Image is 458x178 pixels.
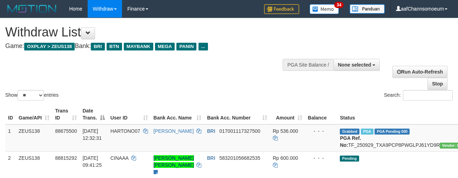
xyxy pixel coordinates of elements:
[91,43,105,50] span: BRI
[5,90,59,101] label: Show entries
[55,155,77,161] span: 88815292
[273,128,298,134] span: Rp 536.000
[5,25,298,39] h1: Withdraw List
[340,129,359,135] span: Grabbed
[427,78,447,90] a: Stop
[18,90,44,101] select: Showentries
[305,104,337,124] th: Balance
[82,128,102,141] span: [DATE] 12:32:31
[334,59,380,71] button: None selected
[5,4,59,14] img: MOTION_logo.png
[207,155,215,161] span: BRI
[273,155,298,161] span: Rp 600.000
[308,128,335,135] div: - - -
[16,104,52,124] th: Game/API: activate to sort column ascending
[392,66,447,78] a: Run Auto-Refresh
[82,155,102,168] span: [DATE] 09:41:25
[5,104,16,124] th: ID
[110,128,140,134] span: HARTONO07
[52,104,80,124] th: Trans ID: activate to sort column ascending
[155,43,175,50] span: MEGA
[350,4,385,14] img: panduan.png
[207,128,215,134] span: BRI
[176,43,196,50] span: PANIN
[403,90,453,101] input: Search:
[338,62,371,68] span: None selected
[219,155,260,161] span: Copy 583201056682535 to clipboard
[361,129,373,135] span: Marked by aaftrukkakada
[124,43,153,50] span: MAYBANK
[55,128,77,134] span: 88675500
[308,155,335,162] div: - - -
[110,155,128,161] span: CINAAA
[154,155,194,168] a: [PERSON_NAME] [PERSON_NAME]
[16,124,52,152] td: ZEUS138
[204,104,270,124] th: Bank Acc. Number: activate to sort column ascending
[24,43,75,50] span: OXPLAY > ZEUS138
[5,124,16,152] td: 1
[283,59,333,71] div: PGA Site Balance /
[340,156,359,162] span: Pending
[334,2,344,8] span: 34
[108,104,151,124] th: User ID: activate to sort column ascending
[151,104,204,124] th: Bank Acc. Name: activate to sort column ascending
[107,43,122,50] span: BTN
[198,43,208,50] span: ...
[384,90,453,101] label: Search:
[310,4,339,14] img: Button%20Memo.svg
[80,104,107,124] th: Date Trans.: activate to sort column descending
[154,128,194,134] a: [PERSON_NAME]
[264,4,299,14] img: Feedback.jpg
[219,128,260,134] span: Copy 017001117327500 to clipboard
[340,135,361,148] b: PGA Ref. No:
[375,129,410,135] span: PGA Pending
[5,43,298,50] h4: Game: Bank:
[270,104,305,124] th: Amount: activate to sort column ascending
